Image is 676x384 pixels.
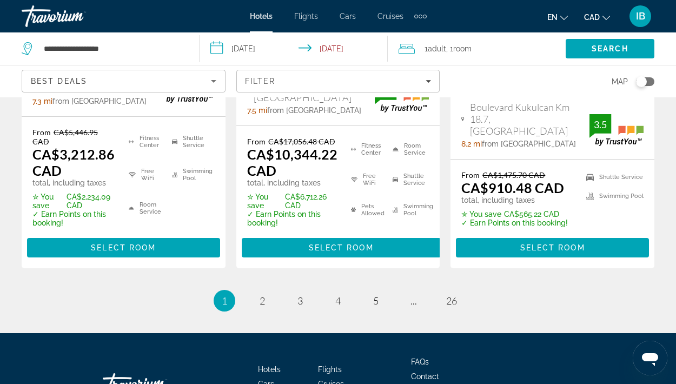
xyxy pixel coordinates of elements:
span: from [GEOGRAPHIC_DATA] [482,140,576,148]
span: 8.2 mi [461,140,482,148]
button: Select Room [242,238,441,257]
a: Select Room [456,241,649,253]
div: 3.5 [589,118,611,131]
span: 3 [297,295,303,307]
span: ... [410,295,417,307]
span: 7.3 mi [32,97,52,105]
ins: CA$10,344.22 CAD [247,146,337,178]
a: Hotels [258,365,281,374]
a: Cars [340,12,356,21]
span: 5 [373,295,379,307]
span: From [247,137,266,146]
span: Best Deals [31,77,87,85]
a: Hotels [250,12,273,21]
mat-select: Sort by [31,75,216,88]
span: from [GEOGRAPHIC_DATA] [267,106,361,115]
li: Fitness Center [123,128,166,155]
p: CA$565.22 CAD [461,210,568,219]
button: Filters [236,70,440,92]
del: CA$5,446.95 CAD [32,128,98,146]
iframe: Button to launch messaging window [633,341,667,375]
p: CA$6,712.26 CAD [247,193,337,210]
span: Room [453,44,472,53]
del: CA$17,056.48 CAD [268,137,335,146]
li: Shuttle Service [167,128,215,155]
span: Adult [428,44,446,53]
span: Boulevard Kukulcan Km 18.7, [GEOGRAPHIC_DATA] [470,101,589,137]
span: ✮ You save [461,210,501,219]
a: Flights [318,365,342,374]
p: CA$2,234.09 CAD [32,193,115,210]
button: Select Room [456,238,649,257]
a: Select Room [242,241,441,253]
p: ✓ Earn Points on this booking! [247,210,337,227]
li: Pets Allowed [346,197,387,222]
button: Extra navigation items [414,8,427,25]
a: FAQs [411,357,429,366]
span: Select Room [91,243,156,252]
span: Search [592,44,628,53]
ins: CA$3,212.86 CAD [32,146,115,178]
span: From [461,170,480,180]
button: Select Room [27,238,220,257]
del: CA$1,475.70 CAD [482,170,545,180]
button: Change currency [584,9,610,25]
span: ✮ You save [247,193,282,210]
p: total, including taxes [32,178,115,187]
span: IB [636,11,645,22]
span: 4 [335,295,341,307]
a: Travorium [22,2,130,30]
span: Select Room [309,243,374,252]
span: 1 [222,295,227,307]
span: Map [612,74,628,89]
a: Flights [294,12,318,21]
p: ✓ Earn Points on this booking! [461,219,568,227]
span: Filter [245,77,276,85]
span: Select Room [520,243,585,252]
span: 1 [425,41,446,56]
li: Shuttle Service [581,170,644,184]
nav: Pagination [22,290,654,312]
li: Room Service [123,194,166,222]
button: Change language [547,9,568,25]
span: CAD [584,13,600,22]
button: Travelers: 1 adult, 0 children [388,32,566,65]
li: Shuttle Service [387,167,435,192]
li: Free WiFi [346,167,387,192]
span: ✮ You save [32,193,64,210]
span: From [32,128,51,137]
a: Cruises [377,12,403,21]
span: 26 [446,295,457,307]
a: Contact [411,372,439,381]
p: total, including taxes [461,196,568,204]
span: 7.5 mi [247,106,267,115]
li: Fitness Center [346,137,387,162]
p: ✓ Earn Points on this booking! [32,210,115,227]
li: Free WiFi [123,161,166,189]
button: Toggle map [628,77,654,87]
button: User Menu [626,5,654,28]
span: 2 [260,295,265,307]
p: total, including taxes [247,178,337,187]
li: Room Service [387,137,435,162]
button: Search [566,39,654,58]
a: Select Room [27,241,220,253]
span: from [GEOGRAPHIC_DATA] [52,97,147,105]
span: en [547,13,558,22]
button: Select check in and out date [200,32,388,65]
input: Search hotel destination [43,41,183,57]
li: Swimming Pool [387,197,435,222]
li: Swimming Pool [581,189,644,203]
ins: CA$910.48 CAD [461,180,564,196]
img: TrustYou guest rating badge [589,114,644,146]
span: , 1 [446,41,472,56]
li: Swimming Pool [167,161,215,189]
